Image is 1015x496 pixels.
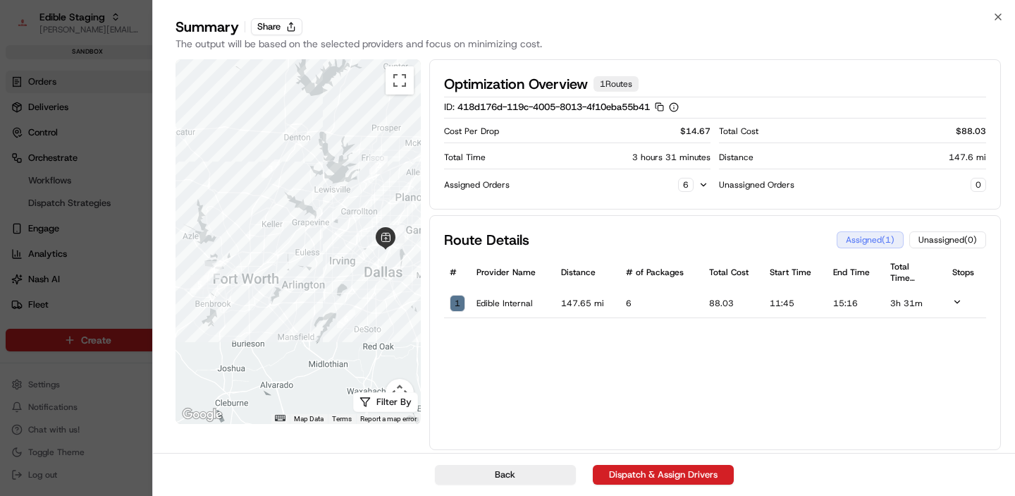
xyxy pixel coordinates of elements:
[99,238,171,250] a: Powered byPylon
[14,206,25,217] div: 📗
[444,101,455,113] span: ID:
[14,14,42,42] img: Nash
[140,239,171,250] span: Pylon
[561,298,615,309] span: 147.65 mi
[435,465,576,485] button: Back
[593,465,734,485] button: Dispatch & Assign Drivers
[626,298,697,309] span: 6
[176,17,239,37] div: Summary
[444,74,588,94] span: Optimization Overview
[251,18,302,35] button: Share
[561,267,615,278] span: Distance
[678,178,694,192] div: 6
[14,135,39,160] img: 1736555255976-a54dd68f-1ca7-489b-9aae-adbdc363a1c4
[179,406,226,424] a: Open this area in Google Maps (opens a new window)
[444,179,510,190] p: Assigned Orders
[386,379,414,407] button: Map camera controls
[828,289,885,318] td: 15:16
[444,126,499,137] p: Cost Per Drop
[444,230,529,250] h2: Route Details
[294,414,324,424] button: Map Data
[133,205,226,219] span: API Documentation
[190,275,209,294] div: 5
[337,310,355,328] div: 6
[360,415,417,423] a: Report a map error
[450,267,457,278] span: #
[703,289,764,318] td: 88.03
[885,289,946,318] td: 3h 31m
[444,152,486,163] p: Total Time
[837,231,904,248] button: Assigned(1)
[240,139,257,156] button: Start new chat
[176,37,992,51] div: The output will be based on the selected providers and focus on minimizing cost.
[275,415,285,421] button: Keyboard shortcuts
[179,406,226,424] img: Google
[113,199,232,224] a: 💻API Documentation
[890,261,930,284] span: Total Time Formatted
[353,392,418,413] button: Filter By
[956,126,986,137] p: $ 88.03
[833,267,879,278] span: End Time
[632,152,710,163] div: 3 hours 31 minutes
[909,231,986,248] button: Unassigned(0)
[204,261,223,279] div: 4
[593,76,639,92] div: 1 Routes
[626,267,697,278] span: # of Packages
[476,267,550,278] span: Provider Name
[971,178,986,192] div: 0
[369,156,388,174] div: 2
[119,206,130,217] div: 💻
[680,126,710,137] p: $ 14.67
[8,199,113,224] a: 📗Knowledge Base
[386,225,405,243] div: 1
[719,179,794,190] p: Unassigned Orders
[949,152,986,163] div: 147.6 mi
[14,56,257,79] p: Welcome 👋
[764,289,828,318] td: 11:45
[262,159,280,178] div: 3
[386,66,414,95] button: Toggle fullscreen view
[28,205,108,219] span: Knowledge Base
[719,152,753,163] p: Distance
[709,267,758,278] span: Total Cost
[48,135,231,149] div: Start new chat
[353,392,418,412] button: Filter By
[457,101,650,113] span: 418d176d-119c-4005-8013-4f10eba55b41
[48,149,178,160] div: We're available if you need us!
[476,298,550,309] span: Edible Internal
[37,91,254,106] input: Got a question? Start typing here...
[332,415,352,423] a: Terms (opens in new tab)
[952,267,980,278] span: Stops
[719,126,758,137] p: Total Cost
[770,267,822,278] span: Start Time
[450,295,465,312] div: 1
